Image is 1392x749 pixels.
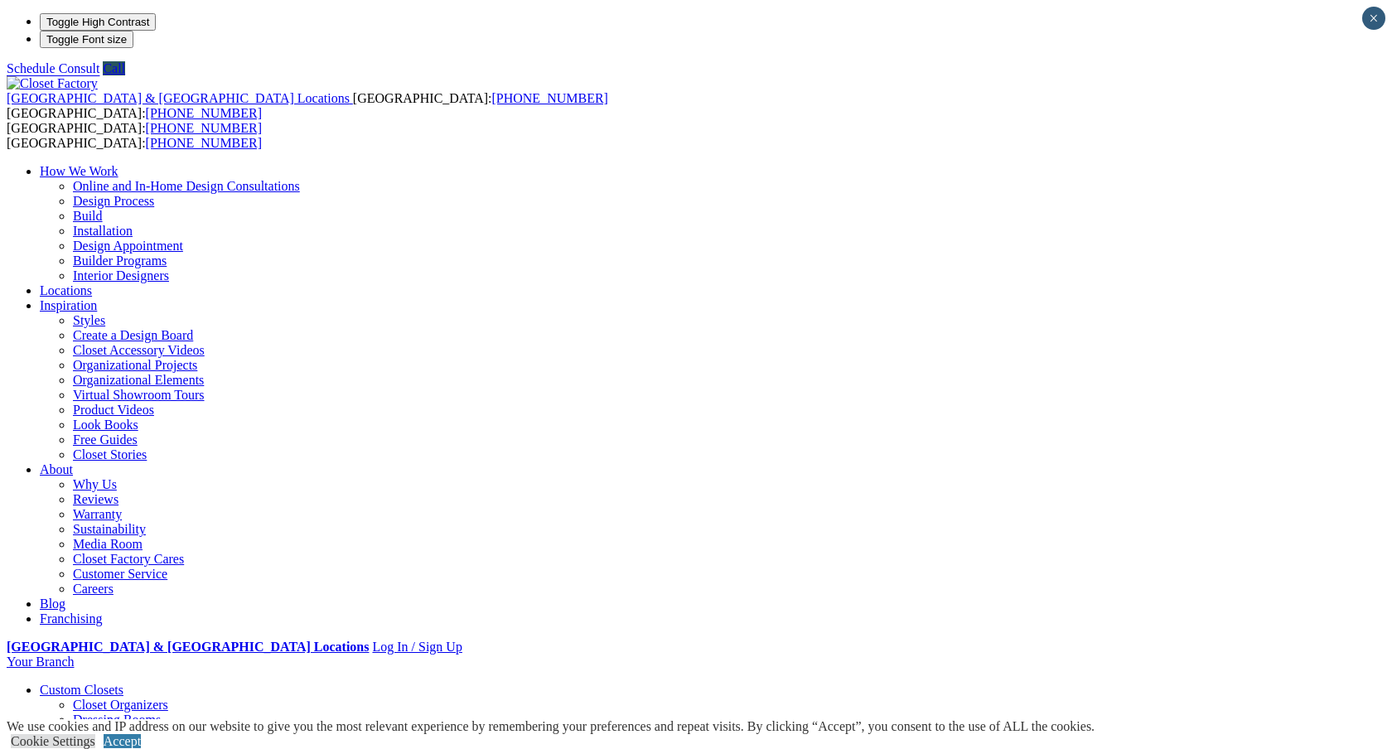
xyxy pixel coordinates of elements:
a: Media Room [73,537,143,551]
a: Virtual Showroom Tours [73,388,205,402]
a: Closet Organizers [73,698,168,712]
a: Why Us [73,477,117,491]
span: Toggle Font size [46,33,127,46]
a: Organizational Projects [73,358,197,372]
img: Closet Factory [7,76,98,91]
a: Sustainability [73,522,146,536]
a: [GEOGRAPHIC_DATA] & [GEOGRAPHIC_DATA] Locations [7,640,369,654]
a: Dressing Rooms [73,713,161,727]
a: Customer Service [73,567,167,581]
a: Look Books [73,418,138,432]
span: [GEOGRAPHIC_DATA] & [GEOGRAPHIC_DATA] Locations [7,91,350,105]
a: How We Work [40,164,118,178]
a: Create a Design Board [73,328,193,342]
a: Styles [73,313,105,327]
a: [PHONE_NUMBER] [491,91,607,105]
a: Closet Stories [73,447,147,461]
a: Closet Factory Cares [73,552,184,566]
a: Design Appointment [73,239,183,253]
a: Blog [40,597,65,611]
a: Custom Closets [40,683,123,697]
a: Warranty [73,507,122,521]
button: Toggle Font size [40,31,133,48]
a: Your Branch [7,655,74,669]
a: Builder Programs [73,254,167,268]
a: Cookie Settings [11,734,95,748]
a: [PHONE_NUMBER] [146,121,262,135]
a: Build [73,209,103,223]
a: Online and In-Home Design Consultations [73,179,300,193]
div: We use cookies and IP address on our website to give you the most relevant experience by remember... [7,719,1095,734]
span: Toggle High Contrast [46,16,149,28]
a: Accept [104,734,141,748]
a: Careers [73,582,114,596]
a: Franchising [40,611,103,626]
a: Organizational Elements [73,373,204,387]
a: Installation [73,224,133,238]
button: Toggle High Contrast [40,13,156,31]
span: [GEOGRAPHIC_DATA]: [GEOGRAPHIC_DATA]: [7,121,262,150]
a: [GEOGRAPHIC_DATA] & [GEOGRAPHIC_DATA] Locations [7,91,353,105]
a: [PHONE_NUMBER] [146,136,262,150]
a: Free Guides [73,432,138,447]
span: [GEOGRAPHIC_DATA]: [GEOGRAPHIC_DATA]: [7,91,608,120]
a: Schedule Consult [7,61,99,75]
a: Design Process [73,194,154,208]
button: Close [1362,7,1385,30]
a: Reviews [73,492,118,506]
a: Call [103,61,125,75]
a: Product Videos [73,403,154,417]
a: Log In / Sign Up [372,640,462,654]
a: Interior Designers [73,268,169,283]
a: [PHONE_NUMBER] [146,106,262,120]
a: Inspiration [40,298,97,312]
a: Locations [40,283,92,297]
a: Closet Accessory Videos [73,343,205,357]
a: About [40,462,73,476]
